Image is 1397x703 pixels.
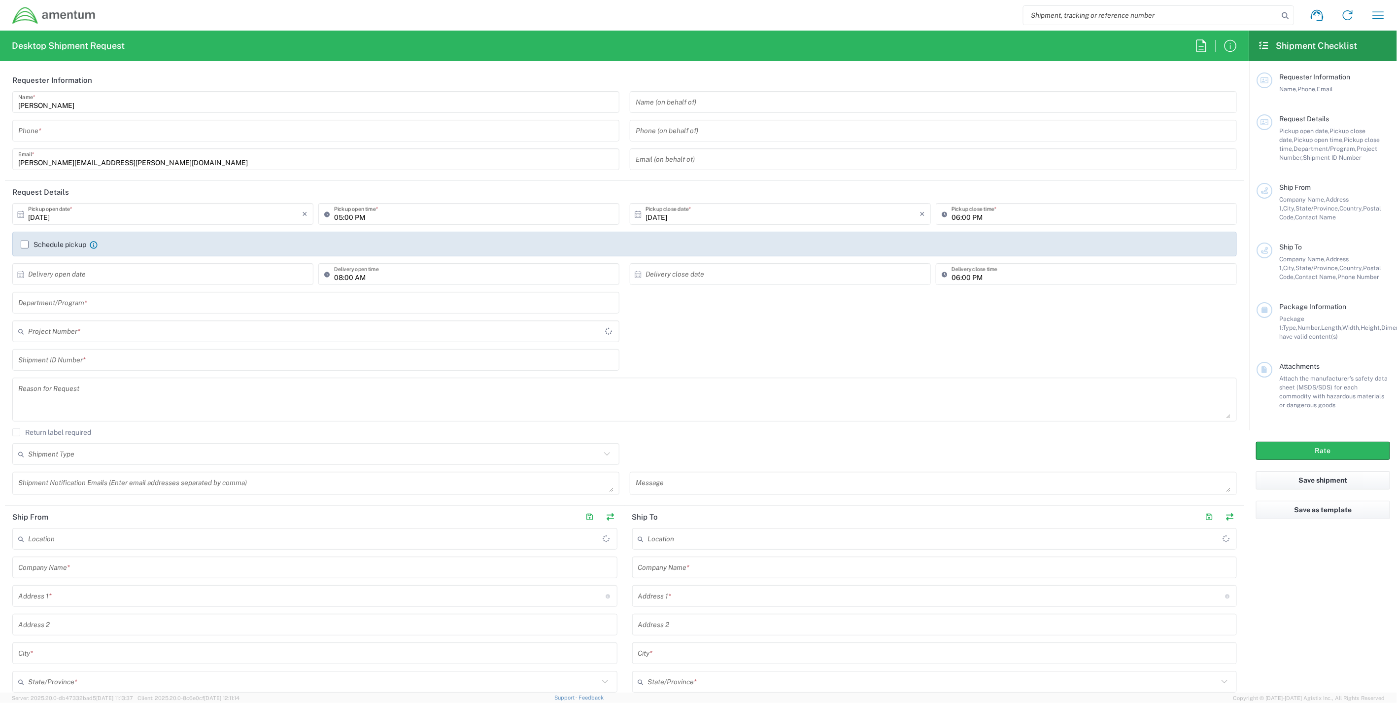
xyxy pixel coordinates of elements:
input: Shipment, tracking or reference number [1023,6,1279,25]
a: Feedback [579,695,604,701]
button: Save as template [1256,501,1390,519]
span: Ship From [1279,183,1311,191]
span: Email [1317,85,1333,93]
span: Company Name, [1279,255,1326,263]
span: Contact Name [1295,213,1336,221]
img: dyncorp [12,6,96,25]
label: Schedule pickup [21,241,86,248]
a: Support [554,695,579,701]
h2: Ship To [632,512,658,522]
span: City, [1283,205,1295,212]
h2: Desktop Shipment Request [12,40,125,52]
span: Package 1: [1279,315,1304,331]
span: Shipment ID Number [1303,154,1362,161]
span: Height, [1361,324,1381,331]
span: Attach the manufacturer’s safety data sheet (MSDS/SDS) for each commodity with hazardous material... [1279,375,1388,409]
span: Contact Name, [1295,273,1337,281]
span: State/Province, [1295,205,1339,212]
i: × [302,206,307,222]
span: Pickup open time, [1294,136,1344,143]
span: State/Province, [1295,264,1339,272]
span: City, [1283,264,1295,272]
span: Number, [1297,324,1321,331]
span: Width, [1342,324,1361,331]
label: Return label required [12,428,91,436]
button: Save shipment [1256,471,1390,490]
span: Phone, [1297,85,1317,93]
h2: Requester Information [12,75,92,85]
span: Client: 2025.20.0-8c6e0cf [137,695,239,701]
span: Pickup open date, [1279,127,1329,135]
span: [DATE] 11:13:37 [96,695,133,701]
span: Name, [1279,85,1297,93]
span: Ship To [1279,243,1302,251]
i: × [920,206,925,222]
span: Type, [1283,324,1297,331]
h2: Request Details [12,187,69,197]
h2: Shipment Checklist [1258,40,1358,52]
span: Attachments [1279,362,1320,370]
span: Country, [1339,264,1363,272]
h2: Ship From [12,512,48,522]
span: Requester Information [1279,73,1350,81]
span: Server: 2025.20.0-db47332bad5 [12,695,133,701]
span: Copyright © [DATE]-[DATE] Agistix Inc., All Rights Reserved [1233,694,1385,703]
span: Length, [1321,324,1342,331]
span: Request Details [1279,115,1329,123]
span: Company Name, [1279,196,1326,203]
button: Rate [1256,442,1390,460]
span: Department/Program, [1294,145,1357,152]
span: Package Information [1279,303,1346,311]
span: Phone Number [1337,273,1379,281]
span: [DATE] 12:11:14 [204,695,239,701]
span: Country, [1339,205,1363,212]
